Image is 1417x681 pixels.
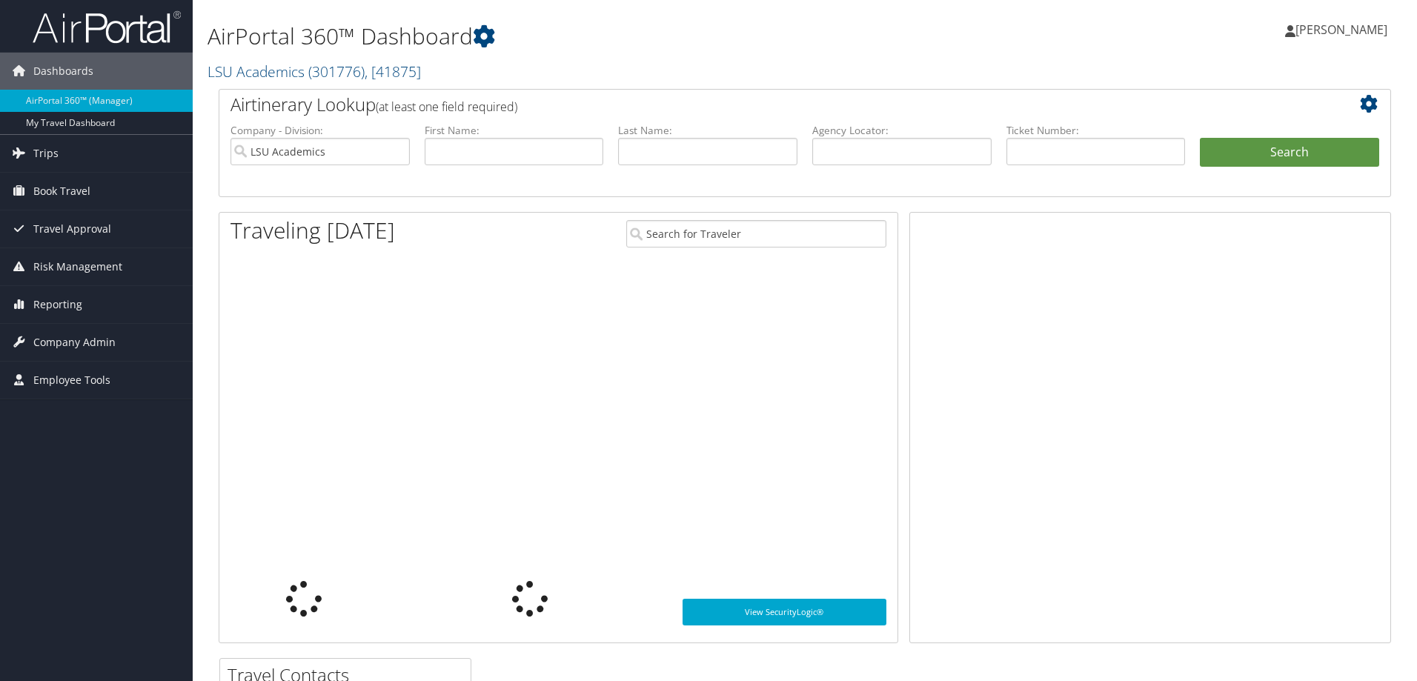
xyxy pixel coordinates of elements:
[1200,138,1379,167] button: Search
[33,53,93,90] span: Dashboards
[208,21,1004,52] h1: AirPortal 360™ Dashboard
[33,362,110,399] span: Employee Tools
[33,135,59,172] span: Trips
[33,324,116,361] span: Company Admin
[33,286,82,323] span: Reporting
[812,123,992,138] label: Agency Locator:
[425,123,604,138] label: First Name:
[683,599,886,625] a: View SecurityLogic®
[33,10,181,44] img: airportal-logo.png
[308,62,365,82] span: ( 301776 )
[1295,21,1387,38] span: [PERSON_NAME]
[365,62,421,82] span: , [ 41875 ]
[208,62,421,82] a: LSU Academics
[618,123,797,138] label: Last Name:
[230,215,395,246] h1: Traveling [DATE]
[1006,123,1186,138] label: Ticket Number:
[33,248,122,285] span: Risk Management
[230,92,1281,117] h2: Airtinerary Lookup
[376,99,517,115] span: (at least one field required)
[1285,7,1402,52] a: [PERSON_NAME]
[33,210,111,248] span: Travel Approval
[33,173,90,210] span: Book Travel
[626,220,886,248] input: Search for Traveler
[230,123,410,138] label: Company - Division:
